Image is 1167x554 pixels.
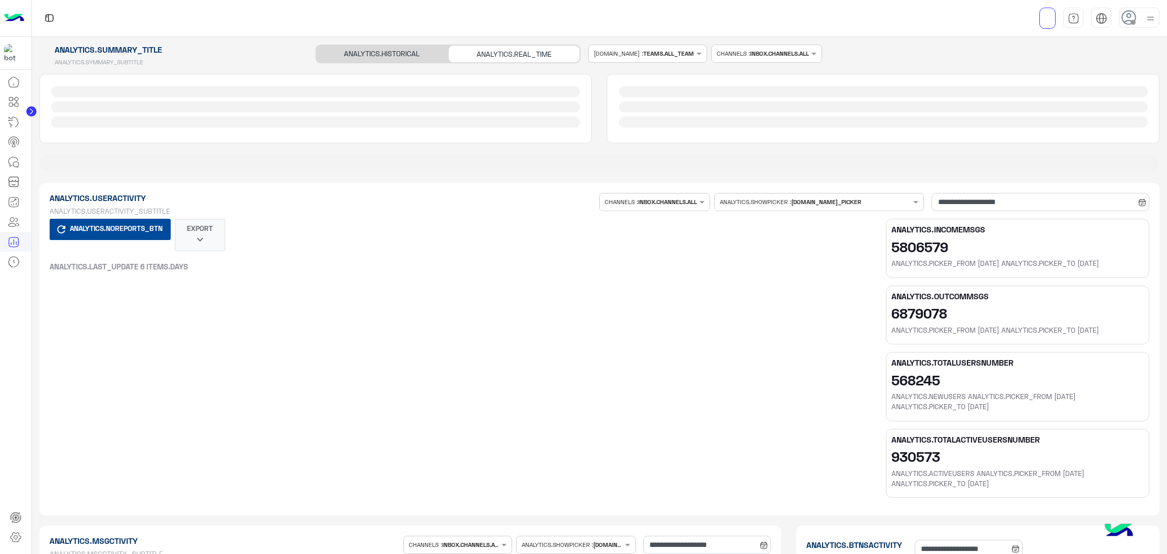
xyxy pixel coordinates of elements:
[1063,8,1083,29] a: tab
[50,536,400,546] h1: ANALYTICS.MSGCTIVITY
[194,233,206,246] i: keyboard_arrow_down
[891,258,1144,268] h6: ANALYTICS.PICKER_FROM [DATE] ANALYTICS.PICKER_TO [DATE]
[891,224,1144,234] h5: ANALYTICS.INCOMEMSGS
[891,325,1144,335] h6: ANALYTICS.PICKER_FROM [DATE] ANALYTICS.PICKER_TO [DATE]
[43,12,56,24] img: tab
[891,448,1144,464] h2: 930573
[50,219,171,240] button: ANALYTICS.NOREPORTS_BTN
[4,8,24,29] img: Logo
[175,219,225,251] button: EXPORTkeyboard_arrow_down
[50,207,596,215] h5: ANALYTICS.USERACTIVITY_SUBTITLE
[67,221,165,235] span: ANALYTICS.NOREPORTS_BTN
[1068,13,1079,24] img: tab
[891,391,1144,412] h6: ANALYTICS.NEWUSERS ANALYTICS.PICKER_FROM [DATE] ANALYTICS.PICKER_TO [DATE]
[891,239,1144,255] h2: 5806579
[50,261,188,271] span: ANALYTICS.LAST_UPDATE 6 ITEMS.DAYS
[891,434,1144,445] h5: ANALYTICS.TOTALACTIVEUSERSNUMBER
[1101,513,1137,549] img: hulul-logo.png
[891,468,1144,489] h6: ANALYTICS.ACTIVEUSERS ANALYTICS.PICKER_FROM [DATE] ANALYTICS.PICKER_TO [DATE]
[806,540,911,550] h1: ANALYTICS.BTNSACTIVITY
[891,291,1144,301] h5: ANALYTICS.OUTCOMMSGS
[1144,12,1157,25] img: profile
[891,358,1144,368] h5: ANALYTICS.TOTALUSERSNUMBER
[891,305,1144,321] h2: 6879078
[50,193,596,203] h1: ANALYTICS.USERACTIVITY
[891,372,1144,388] h2: 568245
[1096,13,1107,24] img: tab
[4,44,22,62] img: 1403182699927242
